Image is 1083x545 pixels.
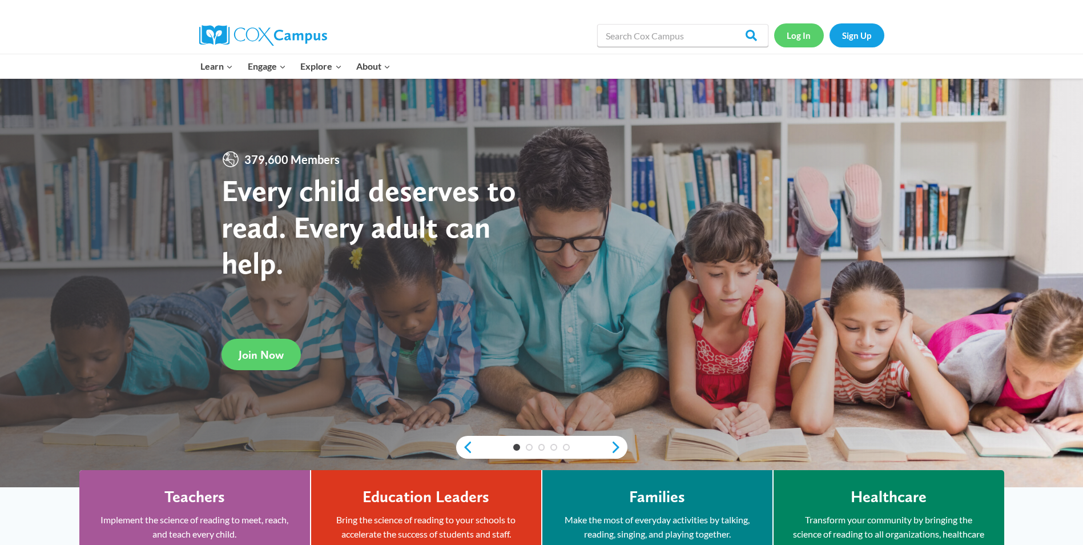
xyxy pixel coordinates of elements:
[96,512,293,542] p: Implement the science of reading to meet, reach, and teach every child.
[194,54,241,78] button: Child menu of Learn
[559,512,755,542] p: Make the most of everyday activities by talking, reading, singing, and playing together.
[194,54,398,78] nav: Primary Navigation
[456,440,473,454] a: previous
[563,444,570,451] a: 5
[349,54,398,78] button: Child menu of About
[222,339,301,370] a: Join Now
[851,487,927,507] h4: Healthcare
[830,23,884,47] a: Sign Up
[239,348,284,362] span: Join Now
[774,23,884,47] nav: Secondary Navigation
[526,444,533,451] a: 2
[456,436,627,459] div: content slider buttons
[538,444,545,451] a: 3
[328,512,524,542] p: Bring the science of reading to your schools to accelerate the success of students and staff.
[293,54,349,78] button: Child menu of Explore
[610,440,627,454] a: next
[164,487,225,507] h4: Teachers
[513,444,520,451] a: 1
[240,54,293,78] button: Child menu of Engage
[199,25,327,46] img: Cox Campus
[363,487,489,507] h4: Education Leaders
[222,172,516,281] strong: Every child deserves to read. Every adult can help.
[240,150,344,169] span: 379,600 Members
[774,23,824,47] a: Log In
[550,444,557,451] a: 4
[629,487,685,507] h4: Families
[597,24,768,47] input: Search Cox Campus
